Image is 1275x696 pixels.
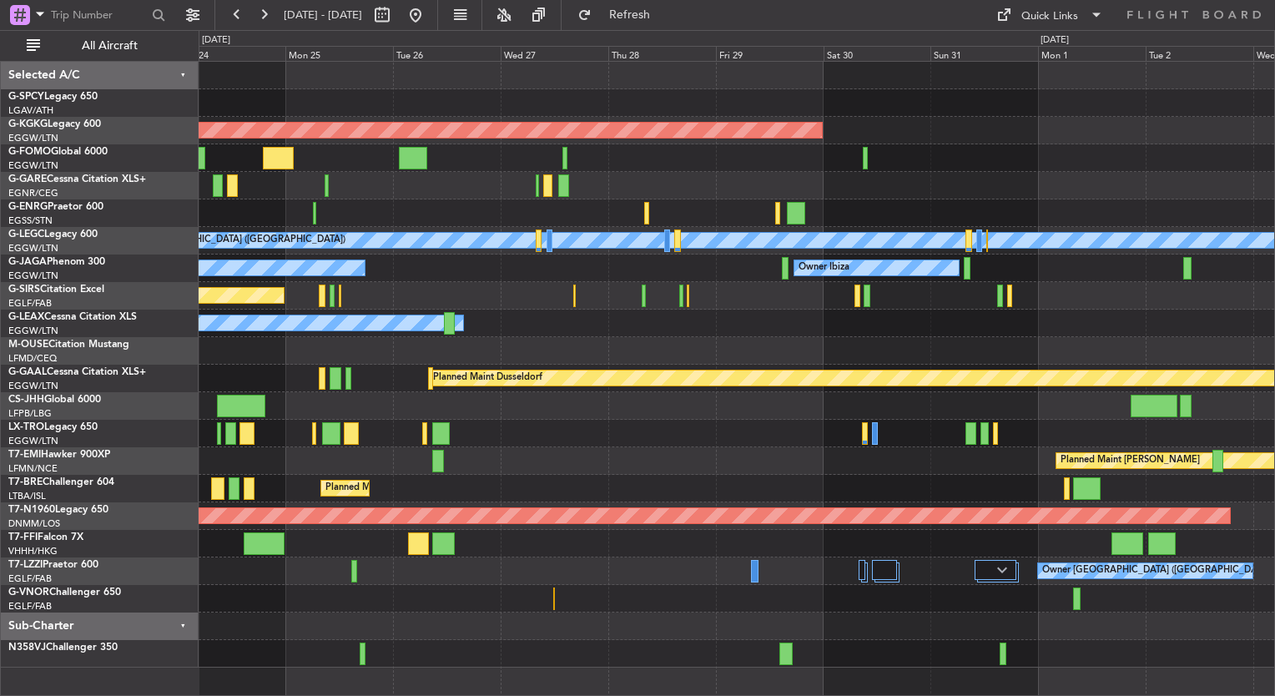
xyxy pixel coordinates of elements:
[8,545,58,557] a: VHHH/HKG
[988,2,1111,28] button: Quick Links
[1041,33,1069,48] div: [DATE]
[8,147,51,157] span: G-FOMO
[8,187,58,199] a: EGNR/CEG
[8,422,44,432] span: LX-TRO
[8,462,58,475] a: LFMN/NCE
[284,8,362,23] span: [DATE] - [DATE]
[1021,8,1078,25] div: Quick Links
[8,395,101,405] a: CS-JHHGlobal 6000
[8,242,58,255] a: EGGW/LTN
[8,119,101,129] a: G-KGKGLegacy 600
[74,228,345,253] div: A/C Unavailable [GEOGRAPHIC_DATA] ([GEOGRAPHIC_DATA])
[8,340,48,350] span: M-OUSE
[1042,558,1272,583] div: Owner [GEOGRAPHIC_DATA] ([GEOGRAPHIC_DATA])
[8,340,129,350] a: M-OUSECitation Mustang
[8,490,46,502] a: LTBA/ISL
[8,229,98,240] a: G-LEGCLegacy 600
[595,9,665,21] span: Refresh
[997,567,1007,573] img: arrow-gray.svg
[824,46,931,61] div: Sat 30
[8,202,48,212] span: G-ENRG
[8,285,40,295] span: G-SIRS
[8,325,58,337] a: EGGW/LTN
[8,435,58,447] a: EGGW/LTN
[570,2,670,28] button: Refresh
[8,257,105,267] a: G-JAGAPhenom 300
[8,174,146,184] a: G-GARECessna Citation XLS+
[8,174,47,184] span: G-GARE
[8,119,48,129] span: G-KGKG
[8,588,49,598] span: G-VNOR
[8,312,137,322] a: G-LEAXCessna Citation XLS
[8,92,44,102] span: G-SPCY
[1061,448,1200,473] div: Planned Maint [PERSON_NAME]
[8,643,118,653] a: N358VJChallenger 350
[8,422,98,432] a: LX-TROLegacy 650
[8,257,47,267] span: G-JAGA
[8,132,58,144] a: EGGW/LTN
[8,450,110,460] a: T7-EMIHawker 900XP
[8,572,52,585] a: EGLF/FAB
[930,46,1038,61] div: Sun 31
[8,297,52,310] a: EGLF/FAB
[8,395,44,405] span: CS-JHH
[285,46,393,61] div: Mon 25
[8,367,47,377] span: G-GAAL
[18,33,181,59] button: All Aircraft
[393,46,501,61] div: Tue 26
[8,532,83,542] a: T7-FFIFalcon 7X
[178,46,285,61] div: Sun 24
[1038,46,1146,61] div: Mon 1
[8,352,57,365] a: LFMD/CEQ
[8,229,44,240] span: G-LEGC
[8,104,53,117] a: LGAV/ATH
[8,477,114,487] a: T7-BREChallenger 604
[8,147,108,157] a: G-FOMOGlobal 6000
[8,588,121,598] a: G-VNORChallenger 650
[202,33,230,48] div: [DATE]
[8,450,41,460] span: T7-EMI
[8,285,104,295] a: G-SIRSCitation Excel
[8,560,43,570] span: T7-LZZI
[501,46,608,61] div: Wed 27
[8,202,103,212] a: G-ENRGPraetor 600
[8,643,46,653] span: N358VJ
[8,270,58,282] a: EGGW/LTN
[1146,46,1253,61] div: Tue 2
[51,3,147,28] input: Trip Number
[8,505,108,515] a: T7-N1960Legacy 650
[8,505,55,515] span: T7-N1960
[8,367,146,377] a: G-GAALCessna Citation XLS+
[8,380,58,392] a: EGGW/LTN
[8,532,38,542] span: T7-FFI
[8,600,52,613] a: EGLF/FAB
[433,366,542,391] div: Planned Maint Dusseldorf
[325,476,588,501] div: Planned Maint [GEOGRAPHIC_DATA] ([GEOGRAPHIC_DATA])
[8,312,44,322] span: G-LEAX
[608,46,716,61] div: Thu 28
[8,477,43,487] span: T7-BRE
[8,92,98,102] a: G-SPCYLegacy 650
[8,407,52,420] a: LFPB/LBG
[8,159,58,172] a: EGGW/LTN
[716,46,824,61] div: Fri 29
[799,255,849,280] div: Owner Ibiza
[8,517,60,530] a: DNMM/LOS
[8,560,98,570] a: T7-LZZIPraetor 600
[8,214,53,227] a: EGSS/STN
[43,40,176,52] span: All Aircraft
